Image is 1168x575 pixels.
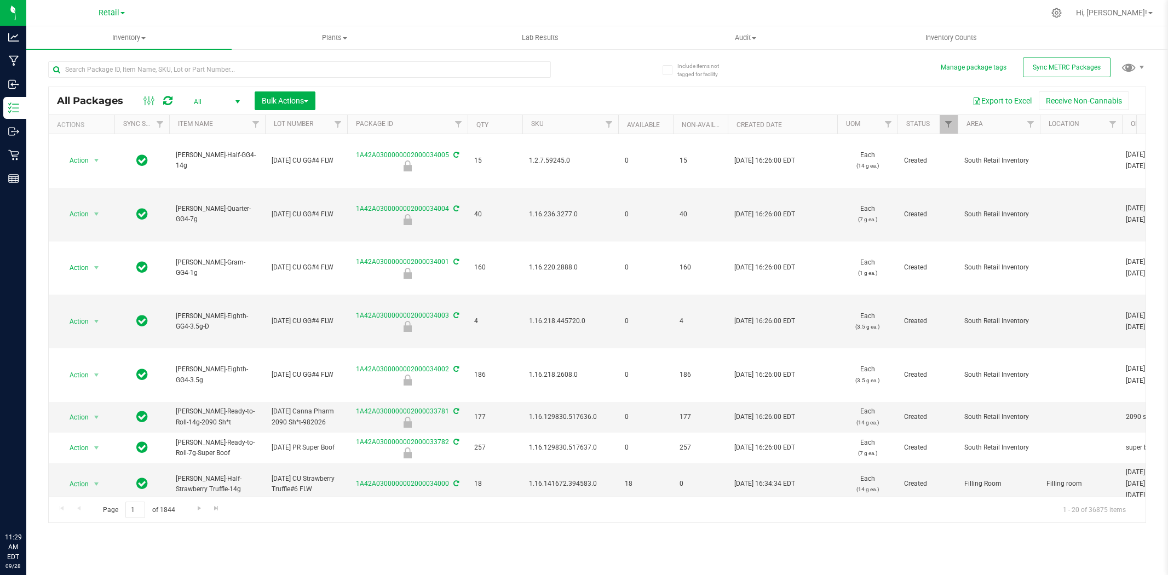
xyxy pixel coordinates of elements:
span: [DATE] CU Strawberry Truffle#6 FLW [272,474,341,495]
a: 1A42A0300000002000034001 [356,258,449,266]
span: 40 [474,209,516,220]
inline-svg: Inbound [8,79,19,90]
a: Inventory Counts [848,26,1054,49]
span: 15 [474,156,516,166]
span: Inventory [26,33,232,43]
a: Area [966,120,983,128]
a: SKU [531,120,544,128]
span: Audit [643,33,848,43]
span: In Sync [136,409,148,424]
div: Manage settings [1050,8,1063,18]
a: Filter [450,115,468,134]
a: Lot Number [274,120,313,128]
span: Inventory Counts [911,33,992,43]
span: Include items not tagged for facility [677,62,732,78]
button: Sync METRC Packages [1023,58,1111,77]
p: (7 g ea.) [844,214,891,225]
span: Created [904,316,951,326]
span: In Sync [136,206,148,222]
div: Newly Received [346,268,469,279]
span: Each [844,474,891,495]
a: 1A42A0300000002000034002 [356,365,449,373]
span: 177 [680,412,721,422]
span: select [90,314,103,329]
span: [DATE] 16:26:00 EDT [734,412,795,422]
span: Created [904,442,951,453]
span: South Retail Inventory [964,262,1033,273]
inline-svg: Retail [8,150,19,160]
a: 1A42A0300000002000033781 [356,407,449,415]
p: (1 g ea.) [844,268,891,278]
span: 18 [474,479,516,489]
span: 1.16.141672.394583.0 [529,479,612,489]
span: Sync from Compliance System [452,151,459,159]
button: Bulk Actions [255,91,315,110]
a: Filter [879,115,897,134]
span: [DATE] PR Super Boof [272,442,341,453]
span: 160 [680,262,721,273]
span: In Sync [136,313,148,329]
a: 1A42A0300000002000034005 [356,151,449,159]
div: Newly Received [346,160,469,171]
span: [DATE] CU GG#4 FLW [272,262,341,273]
span: In Sync [136,260,148,275]
span: Created [904,262,951,273]
span: 0 [625,262,666,273]
a: Non-Available [682,121,730,129]
p: (14 g ea.) [844,160,891,171]
a: 1A42A0300000002000034004 [356,205,449,212]
span: 160 [474,262,516,273]
a: Available [627,121,660,129]
a: Go to the last page [209,502,225,516]
a: Filter [600,115,618,134]
p: (7 g ea.) [844,448,891,458]
span: 40 [680,209,721,220]
span: Plants [232,33,436,43]
span: Created [904,156,951,166]
span: [DATE] 16:26:00 EDT [734,156,795,166]
a: Filter [1022,115,1040,134]
span: Hi, [PERSON_NAME]! [1076,8,1147,17]
button: Manage package tags [941,63,1006,72]
a: Package ID [356,120,393,128]
span: 1.16.220.2888.0 [529,262,612,273]
span: 15 [680,156,721,166]
inline-svg: Reports [8,173,19,184]
span: select [90,410,103,425]
a: Filter [1104,115,1122,134]
button: Receive Non-Cannabis [1039,91,1129,110]
span: Created [904,412,951,422]
span: Each [844,204,891,225]
span: Filling Room [964,479,1033,489]
span: Each [844,438,891,458]
span: In Sync [136,440,148,455]
span: Sync METRC Packages [1033,64,1101,71]
span: 177 [474,412,516,422]
span: 1.16.218.445720.0 [529,316,612,326]
span: Action [60,410,89,425]
span: [PERSON_NAME]-Eighth-GG4-3.5g-D [176,311,258,332]
span: Action [60,206,89,222]
span: Created [904,209,951,220]
span: South Retail Inventory [964,412,1033,422]
span: [PERSON_NAME]-Half-GG4-14g [176,150,258,171]
span: 257 [680,442,721,453]
span: Sync from Compliance System [452,205,459,212]
span: 0 [625,156,666,166]
span: Each [844,406,891,427]
a: Status [906,120,930,128]
span: select [90,440,103,456]
span: select [90,260,103,275]
span: Page of 1844 [94,502,184,519]
div: Newly Received [346,214,469,225]
inline-svg: Inventory [8,102,19,113]
span: Action [60,367,89,383]
input: 1 [125,502,145,519]
span: [DATE] 16:26:00 EDT [734,316,795,326]
span: [DATE] 16:26:00 EDT [734,209,795,220]
span: Sync from Compliance System [452,407,459,415]
p: 11:29 AM EDT [5,532,21,562]
span: [PERSON_NAME]-Half-Strawberry Truffle-14g [176,474,258,495]
a: UOM [846,120,860,128]
span: [PERSON_NAME]-Eighth-GG4-3.5g [176,364,258,385]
